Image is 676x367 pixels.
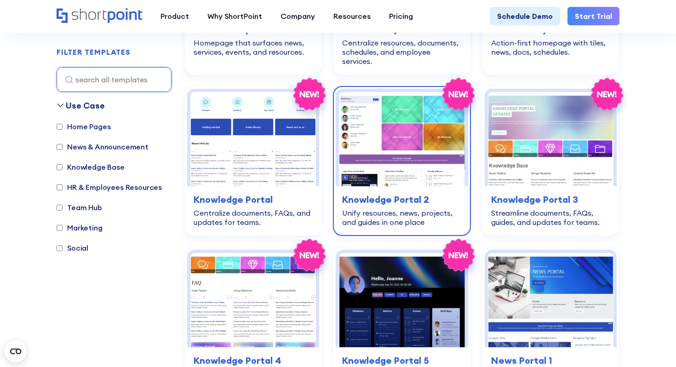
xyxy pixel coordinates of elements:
a: Why ShortPoint [198,7,271,25]
a: Knowledge Portal – SharePoint Knowledge Base Template: Centralize documents, FAQs, and updates fo... [184,86,322,236]
input: HR & Employees Resources [57,184,63,190]
iframe: Chat Widget [630,323,676,367]
input: Social [57,245,63,251]
h3: Knowledge Portal 3 [491,193,610,206]
div: Pricing [389,11,413,22]
button: Open CMP widget [5,340,27,362]
label: News & Announcement [57,141,149,152]
a: Resources [324,7,380,25]
a: Schedule Demo [490,7,560,25]
div: Streamline documents, FAQs, guides, and updates for teams. [491,208,610,227]
img: Knowledge Portal 5 – SharePoint Profile Page: Personalized hub for people, milestones, meetings, ... [339,253,464,347]
label: Knowledge Base [57,161,125,172]
img: Knowledge Portal 2 – SharePoint IT knowledge base Template: Unify resources, news, projects, and ... [339,92,464,186]
input: Marketing [57,225,63,231]
input: News & Announcement [57,144,63,150]
div: Homepage that surfaces news, services, events, and resources. [194,38,313,57]
a: Company [271,7,324,25]
div: Centralize resources, documents, schedules, and employee services. [342,38,461,66]
label: Social [57,242,88,253]
label: Team Hub [57,202,102,213]
div: Why ShortPoint [207,11,262,22]
img: Knowledge Portal 4 – SharePoint Wiki Template: Centralize company news, events, highlights, and r... [190,253,316,347]
img: Knowledge Portal – SharePoint Knowledge Base Template: Centralize documents, FAQs, and updates fo... [190,92,316,186]
a: Knowledge Portal 2 – SharePoint IT knowledge base Template: Unify resources, news, projects, and ... [333,86,470,236]
div: Product [160,11,189,22]
div: Resources [333,11,371,22]
label: Marketing [57,222,103,233]
img: Knowledge Portal 3 – Best SharePoint Template For Knowledge Base: Streamline documents, FAQs, gui... [488,92,613,186]
div: Centralize documents, FAQs, and updates for teams. [194,208,313,227]
a: Start Trial [567,7,619,25]
input: Team Hub [57,205,63,211]
a: Product [151,7,198,25]
div: Use Case [66,99,105,112]
a: Home [57,8,142,24]
input: Knowledge Base [57,164,63,170]
input: search all templates [57,67,172,92]
h3: Knowledge Portal [194,193,313,206]
div: Company [281,11,315,22]
div: Unify resources, news, projects, and guides in one place [342,208,461,227]
a: Pricing [380,7,422,25]
label: Home Pages [57,121,110,132]
img: Marketing 2 – SharePoint Online Communication Site: Centralize company news, events, highlights, ... [488,253,613,347]
div: Action-first homepage with tiles, news, docs, schedules. [491,38,610,57]
h2: FILTER TEMPLATES [57,48,131,57]
label: HR & Employees Resources [57,182,162,193]
input: Home Pages [57,124,63,130]
a: Knowledge Portal 3 – Best SharePoint Template For Knowledge Base: Streamline documents, FAQs, gui... [482,86,619,236]
h3: Knowledge Portal 2 [342,193,461,206]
